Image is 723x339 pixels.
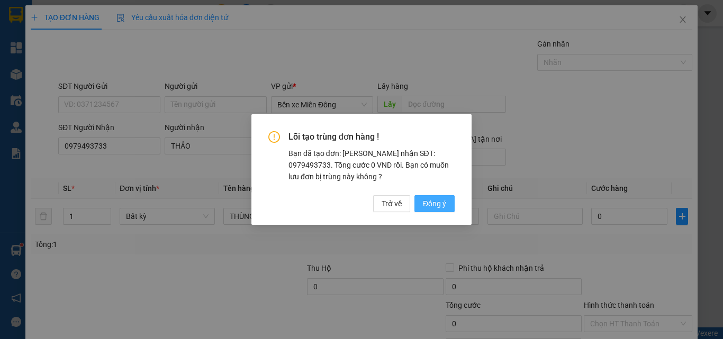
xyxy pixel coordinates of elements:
[373,195,410,212] button: Trở về
[288,148,455,182] div: Bạn đã tạo đơn: [PERSON_NAME] nhận SĐT: 0979493733. Tổng cước 0 VND rồi. Bạn có muốn lưu đơn bị t...
[423,198,446,209] span: Đồng ý
[288,131,455,143] span: Lỗi tạo trùng đơn hàng !
[382,198,402,209] span: Trở về
[268,131,280,143] span: exclamation-circle
[414,195,455,212] button: Đồng ý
